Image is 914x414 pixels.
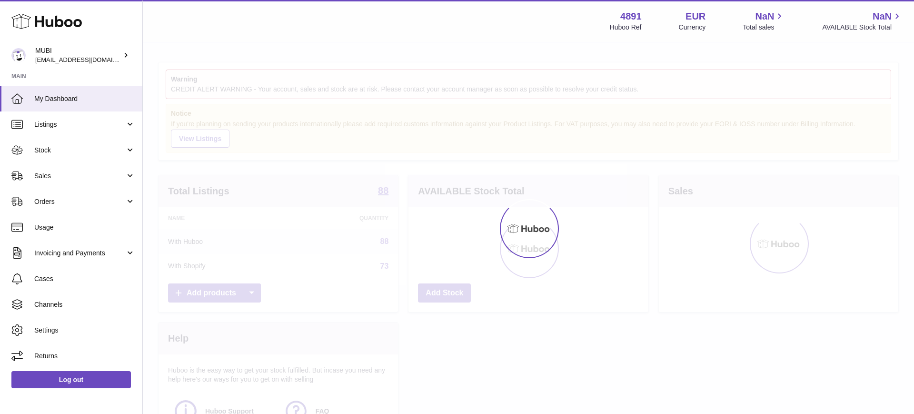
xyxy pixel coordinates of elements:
span: AVAILABLE Stock Total [822,23,903,32]
span: Total sales [743,23,785,32]
span: Stock [34,146,125,155]
a: NaN AVAILABLE Stock Total [822,10,903,32]
span: Returns [34,352,135,361]
span: Channels [34,300,135,309]
a: NaN Total sales [743,10,785,32]
span: Usage [34,223,135,232]
span: NaN [873,10,892,23]
span: Listings [34,120,125,129]
strong: EUR [685,10,705,23]
span: Orders [34,197,125,206]
div: Currency [679,23,706,32]
span: My Dashboard [34,94,135,103]
span: Invoicing and Payments [34,249,125,258]
span: Settings [34,326,135,335]
a: Log out [11,371,131,388]
span: [EMAIL_ADDRESS][DOMAIN_NAME] [35,56,140,63]
div: MUBI [35,46,121,64]
img: internalAdmin-4891@internal.huboo.com [11,48,26,62]
strong: 4891 [620,10,642,23]
div: Huboo Ref [610,23,642,32]
span: NaN [755,10,774,23]
span: Cases [34,274,135,283]
span: Sales [34,172,125,181]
